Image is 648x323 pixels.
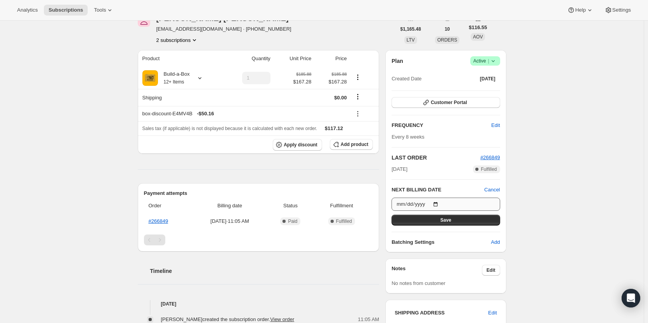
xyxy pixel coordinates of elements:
[164,79,184,85] small: 12+ Items
[440,24,454,35] button: 10
[473,34,483,40] span: AOV
[392,134,424,140] span: Every 8 weeks
[392,186,484,194] h2: NEXT BILLING DATE
[575,7,586,13] span: Help
[315,202,369,210] span: Fulfillment
[270,202,310,210] span: Status
[149,218,168,224] a: #266849
[142,110,347,118] div: box-discount-E4MV4B
[392,122,491,129] h2: FREQUENCY
[144,189,373,197] h2: Payment attempts
[336,218,352,224] span: Fulfilled
[487,267,496,273] span: Edit
[156,25,298,33] span: [EMAIL_ADDRESS][DOMAIN_NAME] · [PHONE_NUMBER]
[480,76,496,82] span: [DATE]
[150,267,379,275] h2: Timeline
[222,50,272,67] th: Quantity
[491,238,500,246] span: Add
[12,5,42,16] button: Analytics
[293,78,312,86] span: $167.28
[483,307,501,319] button: Edit
[392,75,421,83] span: Created Date
[400,26,421,32] span: $1,165.48
[480,155,500,160] a: #266849
[144,197,191,214] th: Order
[392,215,500,226] button: Save
[481,166,497,172] span: Fulfilled
[488,309,497,317] span: Edit
[392,57,403,65] h2: Plan
[392,97,500,108] button: Customer Portal
[17,7,38,13] span: Analytics
[482,265,500,276] button: Edit
[156,14,298,22] div: [PERSON_NAME] [PERSON_NAME]
[44,5,88,16] button: Subscriptions
[480,154,500,161] button: #266849
[469,24,487,31] span: $116.55
[288,218,297,224] span: Paid
[600,5,636,16] button: Settings
[194,202,266,210] span: Billing date
[612,7,631,13] span: Settings
[332,72,347,76] small: $185.88
[484,186,500,194] button: Cancel
[407,37,415,43] span: LTV
[341,141,368,148] span: Add product
[395,309,488,317] h3: SHIPPING ADDRESS
[270,316,294,322] a: View order
[396,24,426,35] button: $1,165.48
[392,265,482,276] h3: Notes
[445,26,450,32] span: 10
[94,7,106,13] span: Tools
[138,300,379,308] h4: [DATE]
[142,70,158,86] img: product img
[273,139,322,151] button: Apply discount
[392,165,407,173] span: [DATE]
[273,50,314,67] th: Unit Price
[330,139,373,150] button: Add product
[316,78,347,86] span: $167.28
[334,95,347,101] span: $0.00
[194,217,266,225] span: [DATE] · 11:05 AM
[392,238,491,246] h6: Batching Settings
[142,126,317,131] span: Sales tax (if applicable) is not displayed because it is calculated with each new order.
[144,234,373,245] nav: Pagination
[89,5,118,16] button: Tools
[284,142,317,148] span: Apply discount
[440,217,451,223] span: Save
[473,57,497,65] span: Active
[138,50,222,67] th: Product
[487,119,504,132] button: Edit
[197,110,214,118] span: - $50.16
[491,122,500,129] span: Edit
[156,36,199,44] button: Product actions
[325,125,343,131] span: $117.12
[488,58,489,64] span: |
[431,99,467,106] span: Customer Portal
[352,92,364,101] button: Shipping actions
[138,89,222,106] th: Shipping
[49,7,83,13] span: Subscriptions
[622,289,640,307] div: Open Intercom Messenger
[475,73,500,84] button: [DATE]
[392,154,480,161] h2: LAST ORDER
[352,73,364,82] button: Product actions
[437,37,457,43] span: ORDERS
[563,5,598,16] button: Help
[392,280,445,286] span: No notes from customer
[158,70,190,86] div: Build-a-Box
[296,72,311,76] small: $185.88
[486,236,504,248] button: Add
[138,14,150,27] span: Tamera Thomas
[161,316,295,322] span: [PERSON_NAME] created the subscription order.
[314,50,349,67] th: Price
